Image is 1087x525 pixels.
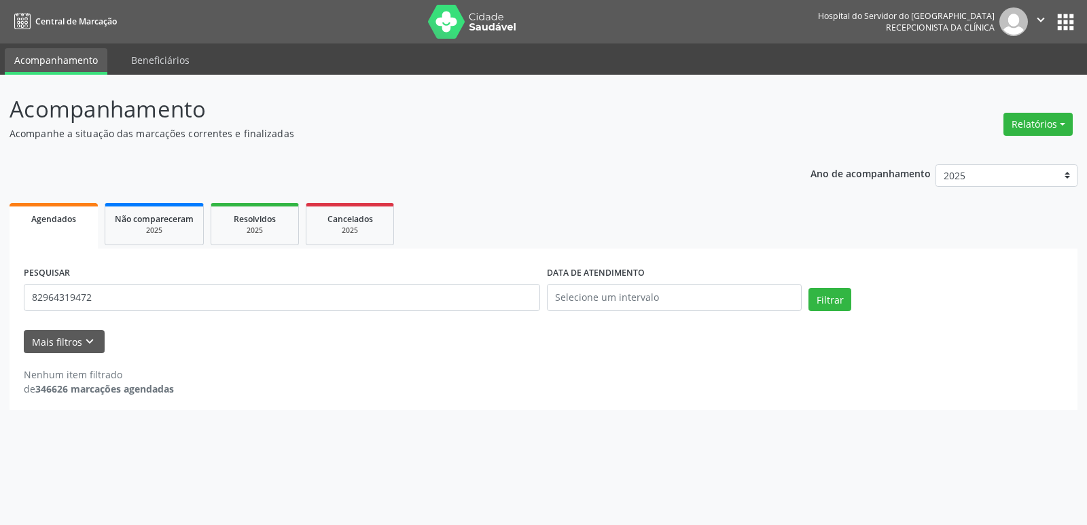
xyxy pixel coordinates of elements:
[1028,7,1054,36] button: 
[115,213,194,225] span: Não compareceram
[327,213,373,225] span: Cancelados
[35,16,117,27] span: Central de Marcação
[10,92,757,126] p: Acompanhamento
[234,213,276,225] span: Resolvidos
[24,382,174,396] div: de
[1033,12,1048,27] i: 
[24,284,540,311] input: Nome, código do beneficiário ou CPF
[24,263,70,284] label: PESQUISAR
[547,284,802,311] input: Selecione um intervalo
[547,263,645,284] label: DATA DE ATENDIMENTO
[5,48,107,75] a: Acompanhamento
[818,10,995,22] div: Hospital do Servidor do [GEOGRAPHIC_DATA]
[886,22,995,33] span: Recepcionista da clínica
[31,213,76,225] span: Agendados
[82,334,97,349] i: keyboard_arrow_down
[1003,113,1073,136] button: Relatórios
[999,7,1028,36] img: img
[24,330,105,354] button: Mais filtroskeyboard_arrow_down
[115,225,194,236] div: 2025
[35,382,174,395] strong: 346626 marcações agendadas
[810,164,931,181] p: Ano de acompanhamento
[122,48,199,72] a: Beneficiários
[808,288,851,311] button: Filtrar
[316,225,384,236] div: 2025
[221,225,289,236] div: 2025
[10,126,757,141] p: Acompanhe a situação das marcações correntes e finalizadas
[24,367,174,382] div: Nenhum item filtrado
[10,10,117,33] a: Central de Marcação
[1054,10,1077,34] button: apps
